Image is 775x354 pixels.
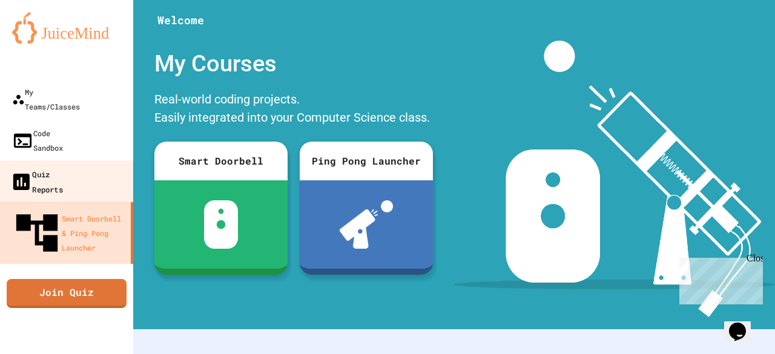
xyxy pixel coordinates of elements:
[12,85,80,114] div: My Teams/Classes
[204,200,239,249] img: sdb-white.svg
[300,142,433,180] div: Ping Pong Launcher
[12,208,126,258] div: Smart Doorbell & Ping Pong Launcher
[12,12,121,44] img: logo-orange.svg
[724,306,763,342] iframe: chat widget
[154,142,288,180] div: Smart Doorbell
[10,166,63,196] div: Quiz Reports
[148,87,439,133] div: Real-world coding projects. Easily integrated into your Computer Science class.
[5,5,84,77] div: Chat with us now!Close
[674,253,763,304] iframe: chat widget
[340,200,394,249] img: ppl-with-ball.png
[148,41,439,87] div: My Courses
[454,41,775,317] img: banner-image-my-projects.png
[7,279,127,308] a: Join Quiz
[12,126,63,155] div: Code Sandbox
